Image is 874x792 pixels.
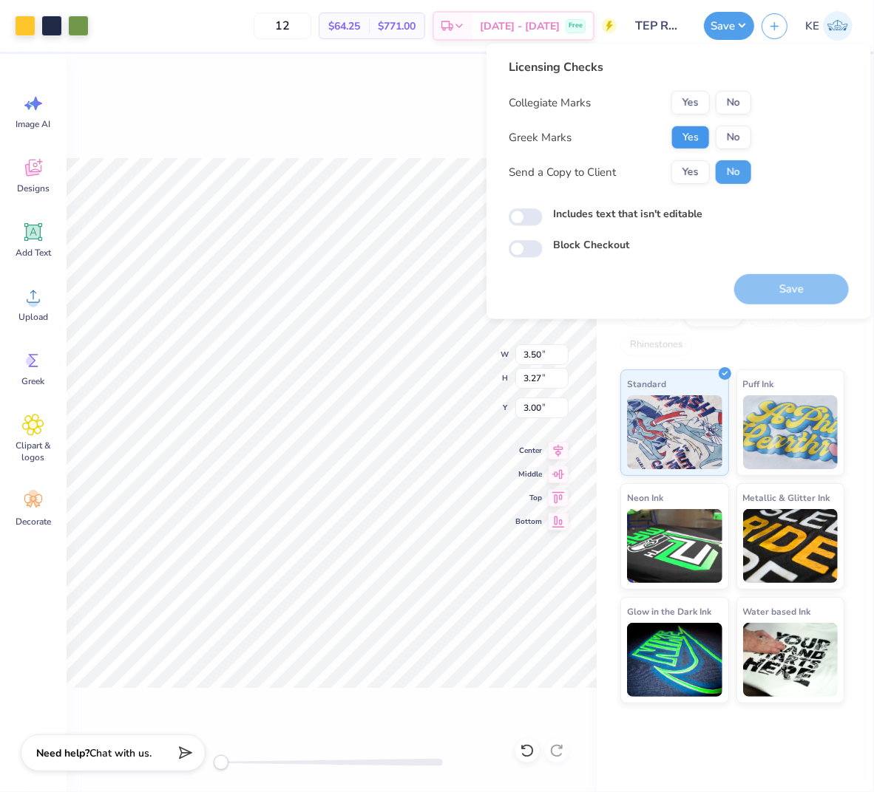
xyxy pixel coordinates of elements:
span: KE [805,18,819,35]
span: Bottom [515,516,542,528]
span: Middle [515,468,542,480]
span: Standard [627,376,666,392]
span: Upload [18,311,48,323]
img: Kent Everic Delos Santos [823,11,853,41]
img: Neon Ink [627,509,722,583]
span: Metallic & Glitter Ink [743,490,830,505]
button: No [716,91,751,115]
span: Add Text [16,247,51,259]
button: Yes [671,126,710,149]
span: Chat with us. [89,746,152,760]
button: Yes [671,160,710,184]
label: Block Checkout [553,237,629,253]
button: No [716,160,751,184]
span: Top [515,492,542,504]
button: No [716,126,751,149]
div: Collegiate Marks [509,95,591,112]
span: Greek [22,375,45,387]
input: Untitled Design [624,11,697,41]
strong: Need help? [36,746,89,760]
span: Glow in the Dark Ink [627,604,711,619]
button: Save [704,12,754,40]
a: KE [799,11,859,41]
label: Includes text that isn't editable [553,206,702,222]
span: Neon Ink [627,490,663,505]
span: Decorate [16,516,51,528]
div: Greek Marks [509,129,572,146]
span: Water based Ink [743,604,811,619]
button: Yes [671,91,710,115]
div: Accessibility label [214,755,228,770]
img: Standard [627,395,722,469]
span: Free [569,21,583,31]
span: Image AI [16,118,51,130]
span: Puff Ink [743,376,774,392]
div: Send a Copy to Client [509,164,616,181]
img: Puff Ink [743,395,839,469]
img: Glow in the Dark Ink [627,623,722,697]
span: $771.00 [378,18,416,34]
div: Licensing Checks [509,58,751,76]
span: Designs [17,182,50,194]
input: – – [254,13,311,39]
img: Water based Ink [743,623,839,697]
span: Clipart & logos [9,440,58,463]
img: Metallic & Glitter Ink [743,509,839,583]
span: [DATE] - [DATE] [480,18,560,34]
div: Rhinestones [620,334,692,356]
span: $64.25 [328,18,360,34]
span: Center [515,445,542,457]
